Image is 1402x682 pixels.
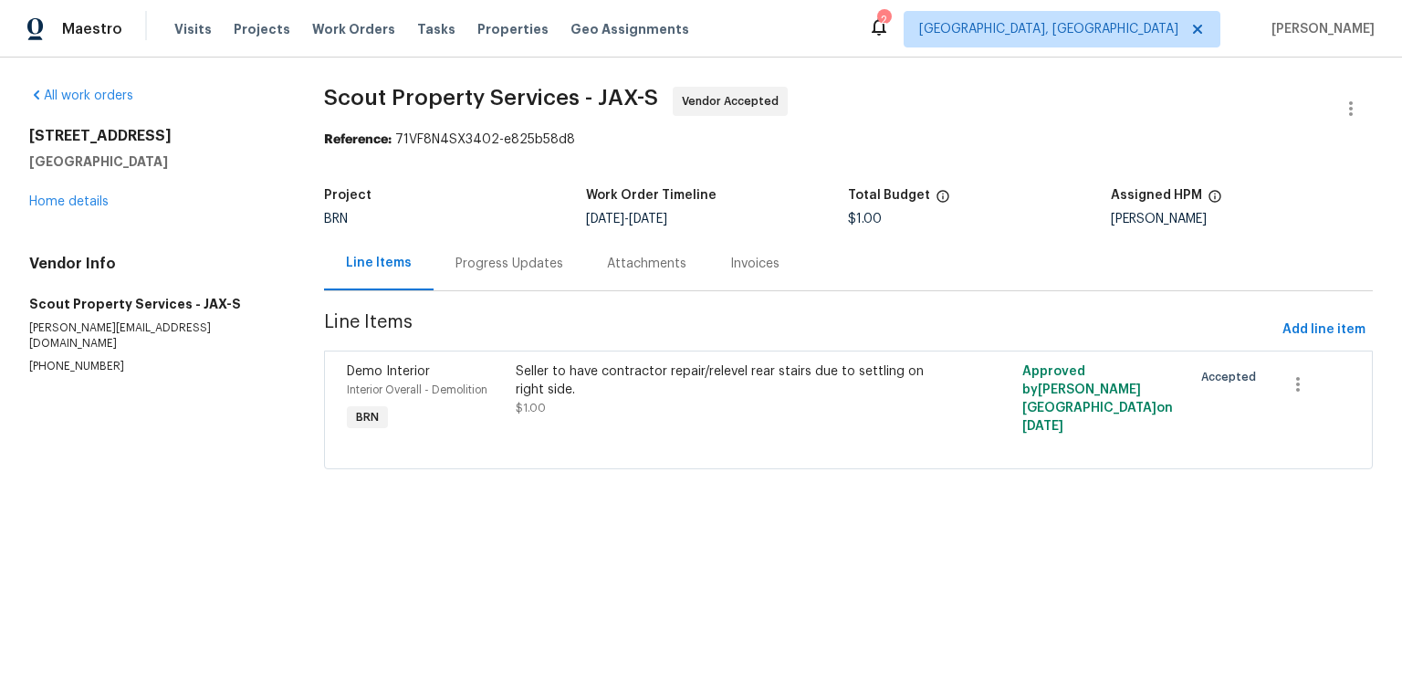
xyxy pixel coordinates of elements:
[324,131,1373,149] div: 71VF8N4SX3402-e825b58d8
[1022,420,1063,433] span: [DATE]
[516,362,927,399] div: Seller to have contractor repair/relevel rear stairs due to settling on right side.
[324,313,1275,347] span: Line Items
[29,195,109,208] a: Home details
[1208,189,1222,213] span: The hpm assigned to this work order.
[586,189,717,202] h5: Work Order Timeline
[29,295,280,313] h5: Scout Property Services - JAX-S
[324,189,371,202] h5: Project
[682,92,786,110] span: Vendor Accepted
[607,255,686,273] div: Attachments
[586,213,624,226] span: [DATE]
[62,20,122,38] span: Maestro
[29,320,280,351] p: [PERSON_NAME][EMAIL_ADDRESS][DOMAIN_NAME]
[455,255,563,273] div: Progress Updates
[29,127,280,145] h2: [STREET_ADDRESS]
[586,213,667,226] span: -
[477,20,549,38] span: Properties
[234,20,290,38] span: Projects
[29,152,280,171] h5: [GEOGRAPHIC_DATA]
[516,403,546,414] span: $1.00
[848,213,882,226] span: $1.00
[1201,368,1263,386] span: Accepted
[570,20,689,38] span: Geo Assignments
[324,213,348,226] span: BRN
[347,384,487,395] span: Interior Overall - Demolition
[324,87,658,109] span: Scout Property Services - JAX-S
[1111,213,1373,226] div: [PERSON_NAME]
[877,11,890,29] div: 2
[417,23,455,36] span: Tasks
[1111,189,1202,202] h5: Assigned HPM
[730,255,779,273] div: Invoices
[349,408,386,426] span: BRN
[324,133,392,146] b: Reference:
[312,20,395,38] span: Work Orders
[919,20,1178,38] span: [GEOGRAPHIC_DATA], [GEOGRAPHIC_DATA]
[347,365,430,378] span: Demo Interior
[1275,313,1373,347] button: Add line item
[29,255,280,273] h4: Vendor Info
[1282,319,1365,341] span: Add line item
[174,20,212,38] span: Visits
[936,189,950,213] span: The total cost of line items that have been proposed by Opendoor. This sum includes line items th...
[29,89,133,102] a: All work orders
[848,189,930,202] h5: Total Budget
[1022,365,1173,433] span: Approved by [PERSON_NAME][GEOGRAPHIC_DATA] on
[29,359,280,374] p: [PHONE_NUMBER]
[629,213,667,226] span: [DATE]
[346,254,412,272] div: Line Items
[1264,20,1375,38] span: [PERSON_NAME]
